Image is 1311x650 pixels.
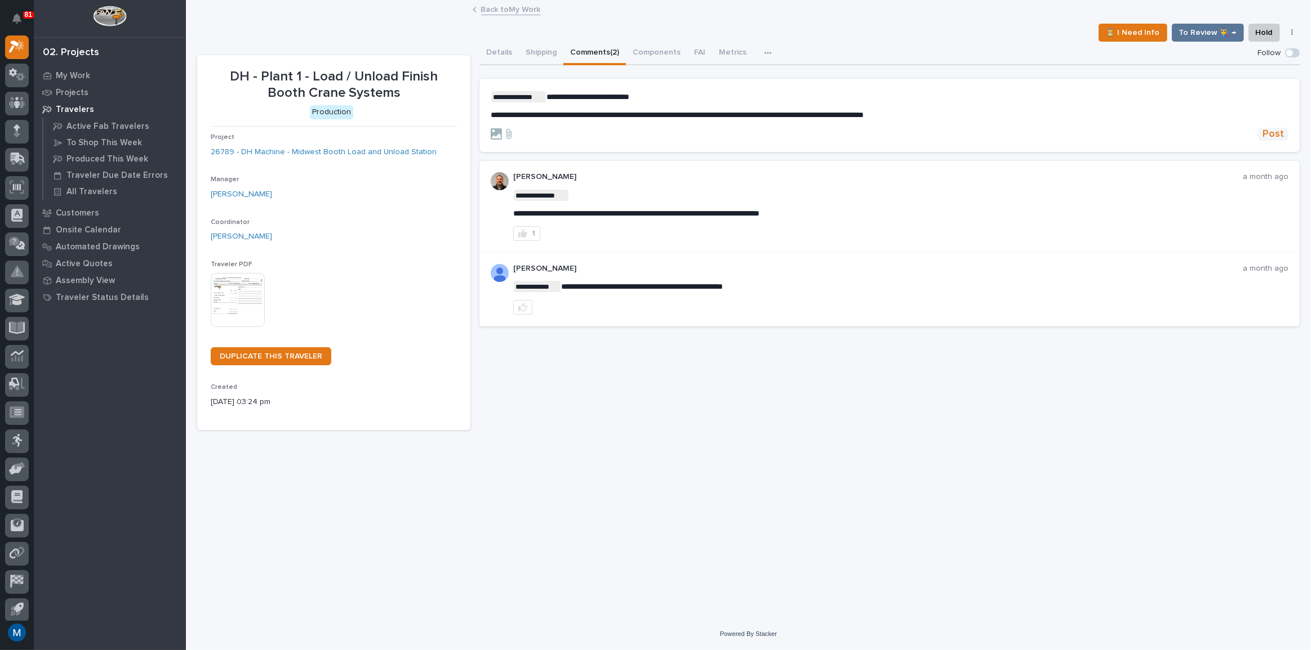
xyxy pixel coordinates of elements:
[34,67,186,84] a: My Work
[220,352,322,360] span: DUPLICATE THIS TRAVELER
[1179,26,1237,39] span: To Review 👨‍🏭 →
[211,261,252,268] span: Traveler PDF
[66,138,142,148] p: To Shop This Week
[66,187,117,197] p: All Travelers
[43,167,186,183] a: Traveler Due Date Errors
[66,154,148,164] p: Produced This Week
[519,42,563,65] button: Shipping
[34,272,186,289] a: Assembly View
[66,171,168,181] p: Traveler Due Date Errors
[211,189,272,200] a: [PERSON_NAME]
[56,276,115,286] p: Assembly View
[66,122,149,132] p: Active Fab Travelers
[1248,24,1280,42] button: Hold
[563,42,626,65] button: Comments (2)
[211,219,250,226] span: Coordinator
[1243,264,1288,274] p: a month ago
[56,242,140,252] p: Automated Drawings
[491,172,509,190] img: ACg8ocJcz4vZ21Cj6ND81c1DV7NvJtHTK7wKtHfHTJcpF4JkkkB-Ka8=s96-c
[626,42,687,65] button: Components
[56,105,94,115] p: Travelers
[513,264,1243,274] p: [PERSON_NAME]
[1258,128,1288,141] button: Post
[34,238,186,255] a: Automated Drawings
[513,300,532,315] button: like this post
[479,42,519,65] button: Details
[34,101,186,118] a: Travelers
[1256,26,1273,39] span: Hold
[211,396,457,408] p: [DATE] 03:24 pm
[513,172,1243,182] p: [PERSON_NAME]
[43,151,186,167] a: Produced This Week
[56,71,90,81] p: My Work
[14,14,29,32] div: Notifications81
[5,7,29,30] button: Notifications
[712,42,753,65] button: Metrics
[1243,172,1288,182] p: a month ago
[211,231,272,243] a: [PERSON_NAME]
[211,134,234,141] span: Project
[25,11,32,19] p: 81
[34,289,186,306] a: Traveler Status Details
[310,105,353,119] div: Production
[43,47,99,59] div: 02. Projects
[1106,26,1160,39] span: ⏳ I Need Info
[532,230,535,237] div: 1
[43,118,186,134] a: Active Fab Travelers
[34,255,186,272] a: Active Quotes
[211,146,437,158] a: 26789 - DH Machine - Midwest Booth Load and Unload Station
[481,2,541,15] a: Back toMy Work
[56,293,149,303] p: Traveler Status Details
[56,208,99,218] p: Customers
[211,176,239,183] span: Manager
[1263,128,1284,141] span: Post
[1257,48,1281,58] p: Follow
[43,183,186,199] a: All Travelers
[93,6,126,26] img: Workspace Logo
[720,630,777,637] a: Powered By Stacker
[1172,24,1244,42] button: To Review 👨‍🏭 →
[5,621,29,644] button: users-avatar
[513,226,540,241] button: 1
[211,69,457,101] p: DH - Plant 1 - Load / Unload Finish Booth Crane Systems
[34,204,186,221] a: Customers
[34,221,186,238] a: Onsite Calendar
[56,225,121,235] p: Onsite Calendar
[491,264,509,282] img: AOh14GjSnsZhInYMAl2VIng-st1Md8In0uqDMk7tOoQNx6CrVl7ct0jB5IZFYVrQT5QA0cOuF6lsKrjh3sjyefAjBh-eRxfSk...
[687,42,712,65] button: FAI
[1099,24,1167,42] button: ⏳ I Need Info
[34,84,186,101] a: Projects
[211,384,237,391] span: Created
[211,347,331,365] a: DUPLICATE THIS TRAVELER
[56,259,113,269] p: Active Quotes
[56,88,88,98] p: Projects
[43,135,186,150] a: To Shop This Week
